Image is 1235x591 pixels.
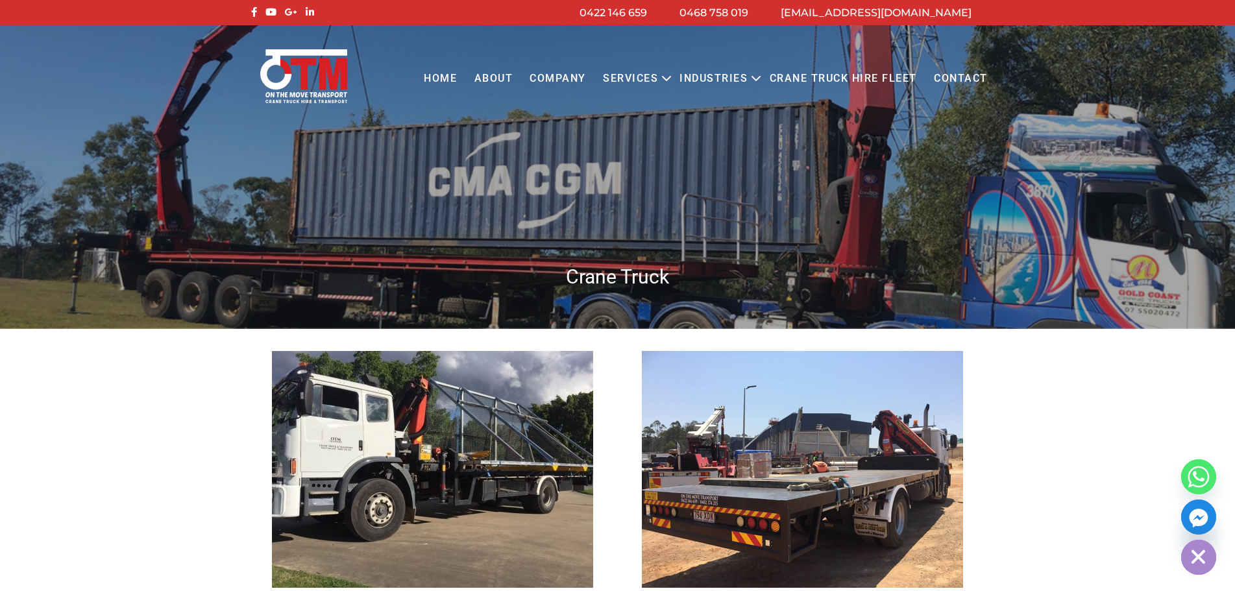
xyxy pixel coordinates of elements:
[258,48,350,104] img: Otmtransport
[521,61,594,97] a: COMPANY
[1181,500,1216,535] a: Facebook_Messenger
[925,61,996,97] a: Contact
[781,6,972,19] a: [EMAIL_ADDRESS][DOMAIN_NAME]
[465,61,521,97] a: About
[1181,459,1216,494] a: Whatsapp
[272,351,593,588] img: Mobile crane hire Brisbane
[415,61,465,97] a: Home
[594,61,666,97] a: Services
[761,61,925,97] a: Crane Truck Hire Fleet
[671,61,756,97] a: Industries
[248,264,988,289] h1: Crane Truck
[580,6,647,19] a: 0422 146 659
[679,6,748,19] a: 0468 758 019
[642,351,963,588] img: Crane Truck Hire Gold Coast | Crane Trucks for Hire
